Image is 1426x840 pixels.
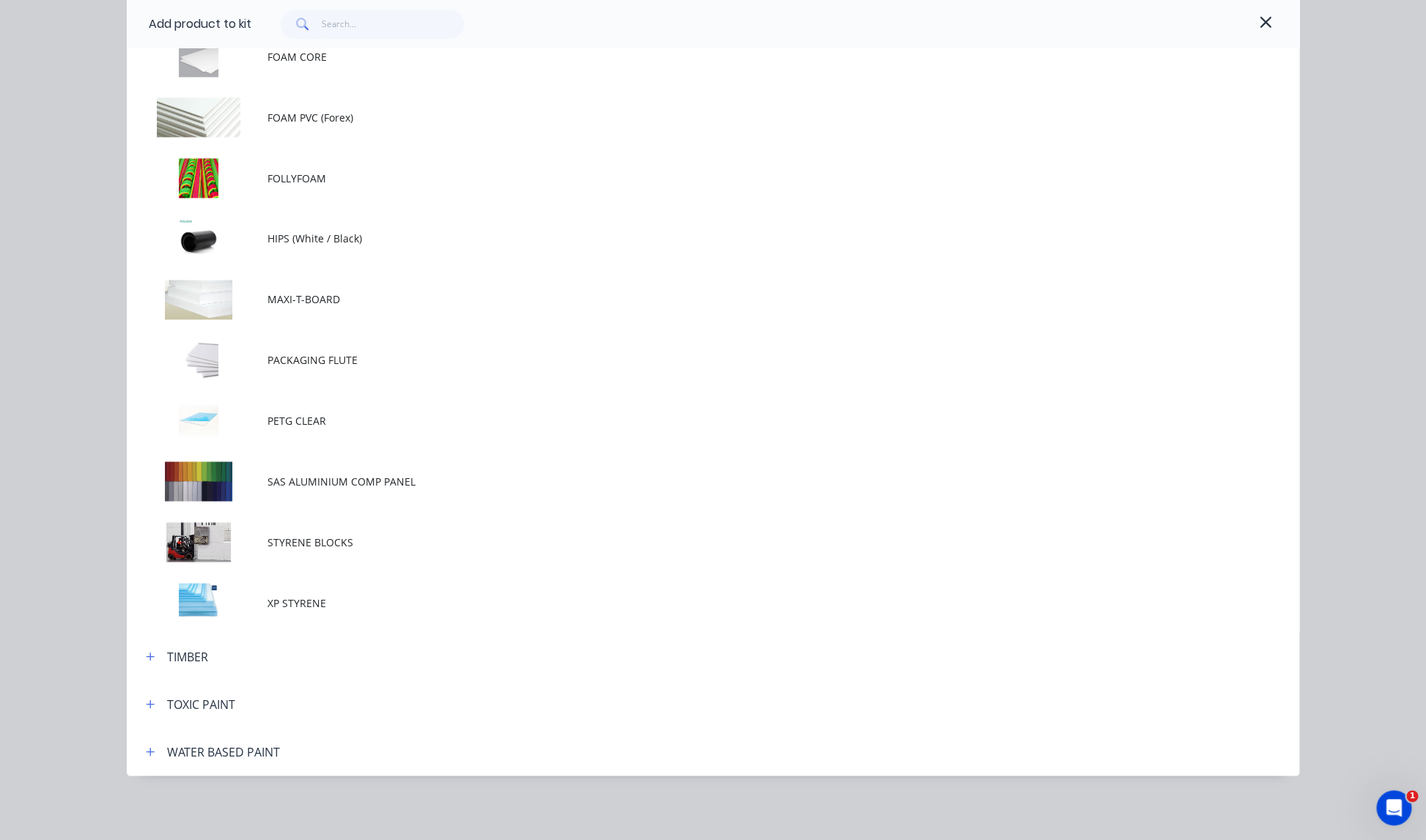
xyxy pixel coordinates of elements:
span: PETG CLEAR [267,413,1093,428]
span: 1 [1406,790,1418,802]
span: MAXI-T-BOARD [267,291,1093,307]
div: WATER BASED PAINT [167,743,280,760]
div: TIMBER [167,647,208,665]
span: SAS ALUMINIUM COMP PANEL [267,473,1093,488]
span: STYRENE BLOCKS [267,534,1093,549]
span: FOAM CORE [267,49,1093,64]
iframe: Intercom live chat [1376,790,1411,825]
input: Search... [322,10,465,39]
div: Add product to kit [149,15,251,33]
div: TOXIC PAINT [167,695,235,713]
span: FOAM PVC (Forex) [267,110,1093,125]
span: PACKAGING FLUTE [267,352,1093,368]
span: XP STYRENE [267,595,1093,610]
span: FOLLYFOAM [267,171,1093,186]
span: HIPS (White / Black) [267,231,1093,246]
